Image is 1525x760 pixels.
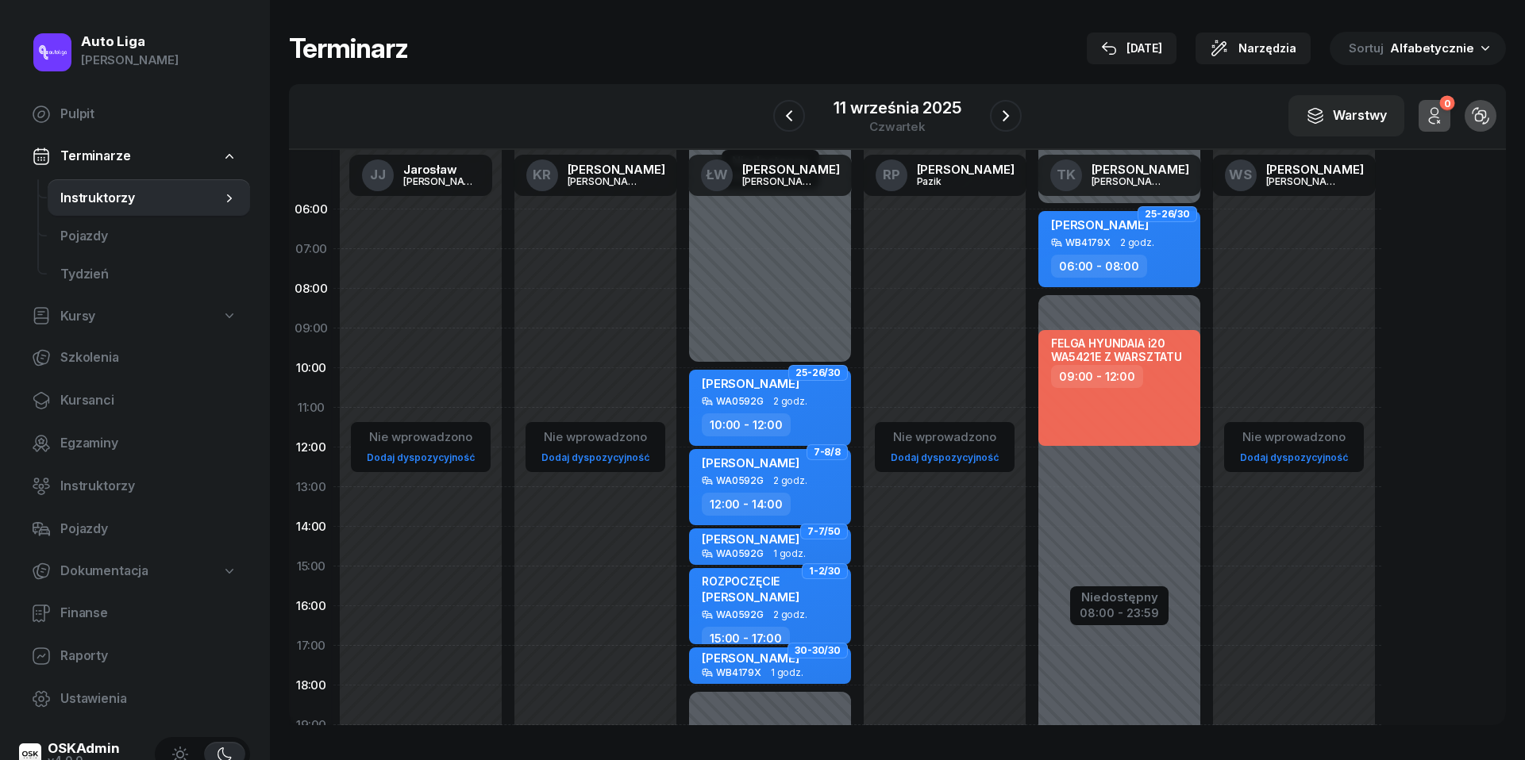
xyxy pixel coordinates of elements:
span: 7-8/8 [814,451,841,454]
a: Kursy [19,298,250,335]
button: Niedostępny08:00 - 23:59 [1080,588,1159,623]
div: [PERSON_NAME] [742,163,840,175]
button: Nie wprowadzonoDodaj dyspozycyjność [360,424,481,470]
div: 13:00 [289,467,333,507]
button: [DATE] [1087,33,1176,64]
span: 25-26/30 [1145,213,1190,216]
div: 15:00 [289,547,333,586]
div: ROZPOCZĘCIE [702,574,799,588]
a: RP[PERSON_NAME]Pazik [863,155,1027,196]
a: Tydzień [48,255,250,294]
span: 2 godz. [773,475,807,486]
span: [PERSON_NAME] [702,532,799,547]
div: 15:00 - 17:00 [702,627,790,650]
a: TK[PERSON_NAME][PERSON_NAME] [1038,155,1202,196]
span: 7-7/50 [807,530,841,533]
span: 1 godz. [771,667,803,678]
span: Kursanci [60,390,237,411]
span: Ustawienia [60,689,237,709]
div: Nie wprowadzono [1234,427,1354,447]
div: [PERSON_NAME] [568,163,665,175]
a: Ustawienia [19,680,250,718]
span: Pojazdy [60,226,237,247]
div: [PERSON_NAME] [568,176,644,186]
span: Alfabetycznie [1390,40,1474,56]
div: 08:00 [289,269,333,309]
div: 09:00 - 12:00 [1051,365,1143,388]
button: Narzędzia [1196,33,1311,64]
div: Warstwy [1306,106,1387,126]
span: TK [1057,168,1076,182]
a: Finanse [19,594,250,632]
div: [DATE] [1101,39,1162,58]
a: Dodaj dyspozycyjność [884,448,1005,466]
div: 0 [1439,96,1454,111]
span: 1-2/30 [809,570,841,573]
div: Jarosław [403,163,479,175]
span: Sortuj [1349,38,1387,59]
div: Nie wprowadzono [535,427,656,447]
div: Nie wprowadzono [884,427,1005,447]
a: Kursanci [19,382,250,420]
a: Dodaj dyspozycyjność [1234,448,1354,466]
div: Auto Liga [81,35,179,48]
div: [PERSON_NAME] [742,176,818,186]
div: 07:00 [289,229,333,269]
span: KR [533,168,551,182]
div: 10:00 - 12:00 [702,413,791,436]
span: Dokumentacja [60,561,148,582]
span: Finanse [60,603,237,624]
div: [PERSON_NAME] [1266,176,1342,186]
span: Szkolenia [60,347,237,368]
span: [PERSON_NAME] [702,651,799,666]
a: Szkolenia [19,339,250,377]
a: Dokumentacja [19,553,250,589]
div: 06:00 - 08:00 [1051,255,1147,278]
span: Instruktorzy [60,476,237,497]
span: 30-30/30 [795,649,841,652]
a: Dodaj dyspozycyjność [360,448,481,466]
button: 0 [1419,100,1450,132]
div: 06:00 [289,190,333,229]
div: 09:00 [289,309,333,348]
a: Instruktorzy [19,467,250,505]
span: RP [883,168,900,182]
span: 1 godz. [773,548,806,559]
div: 10:00 [289,348,333,388]
button: Nie wprowadzonoDodaj dyspozycyjność [884,424,1005,470]
div: Pazik [917,176,993,186]
div: OSKAdmin [48,742,120,755]
h1: Terminarz [289,34,408,63]
button: Nie wprowadzonoDodaj dyspozycyjność [535,424,656,470]
span: 2 godz. [1120,237,1154,248]
div: WA0592G [716,475,764,486]
a: Egzaminy [19,424,250,463]
div: WA0592G [716,609,764,620]
div: 16:00 [289,586,333,626]
button: Warstwy [1288,95,1404,136]
div: WA0592G [716,548,764,558]
div: 18:00 [289,666,333,705]
div: [PERSON_NAME] [81,50,179,71]
span: Pojazdy [60,519,237,539]
a: ŁW[PERSON_NAME][PERSON_NAME] [688,155,853,196]
a: KR[PERSON_NAME][PERSON_NAME] [514,155,678,196]
span: JJ [370,168,386,182]
span: 25-26/30 [795,371,841,374]
div: 11 września 2025 [834,100,961,116]
div: 12:00 [289,428,333,467]
span: Raporty [60,646,237,666]
div: 11:00 [289,388,333,428]
a: Raporty [19,637,250,675]
a: Pojazdy [19,510,250,548]
div: 19:00 [289,705,333,745]
span: Tydzień [60,264,237,285]
div: Nie wprowadzono [360,427,481,447]
a: Pojazdy [48,217,250,255]
span: 2 godz. [773,609,807,620]
button: Sortuj Alfabetycznie [1330,32,1506,65]
div: [PERSON_NAME] [1092,176,1168,186]
div: 14:00 [289,507,333,547]
a: Pulpit [19,95,250,133]
div: Niedostępny [1080,591,1159,603]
